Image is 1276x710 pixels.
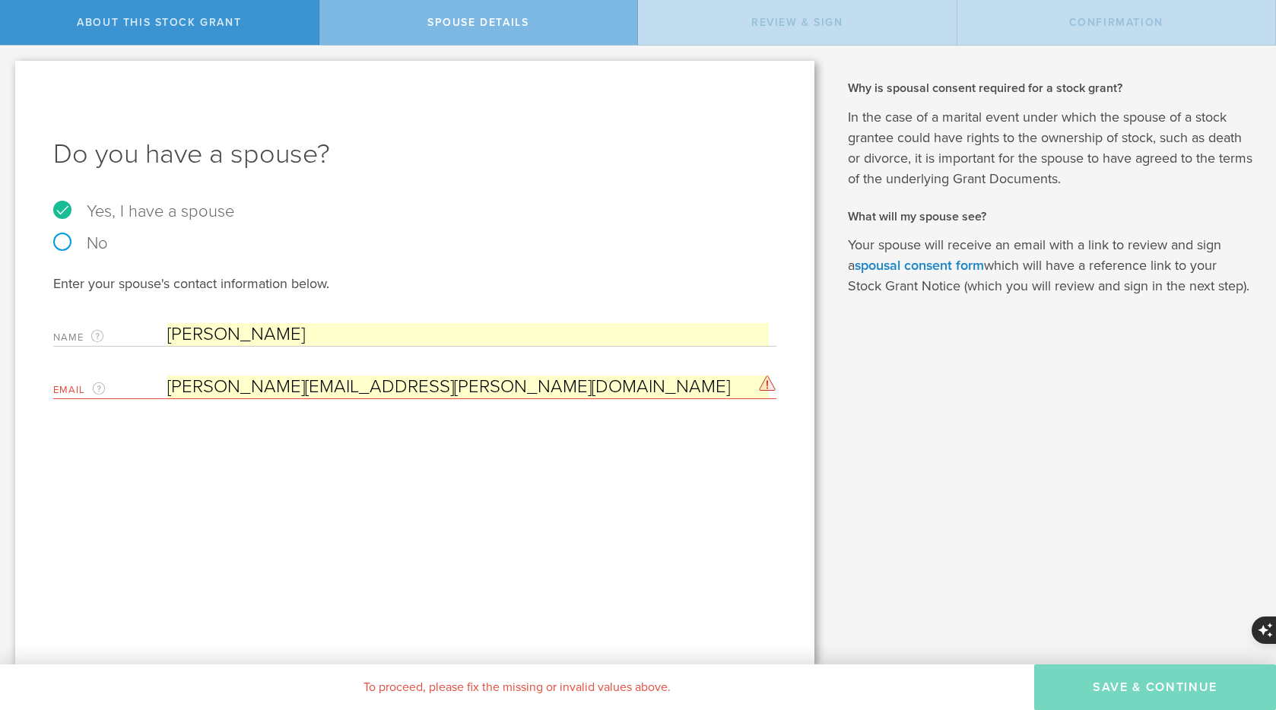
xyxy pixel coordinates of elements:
span: About this stock grant [77,16,241,29]
label: No [53,235,776,252]
button: Save & Continue [1034,664,1276,710]
label: Email [53,381,167,398]
h2: Why is spousal consent required for a stock grant? [848,80,1253,97]
p: Your spouse will receive an email with a link to review and sign a which will have a reference li... [848,235,1253,296]
input: Required [167,376,769,398]
label: Name [53,328,167,346]
div: Enter your spouse's contact information below. [53,274,776,293]
h2: What will my spouse see? [848,208,1253,225]
a: spousal consent form [855,257,984,274]
h1: Do you have a spouse? [53,136,776,173]
span: Review & Sign [751,16,843,29]
span: Confirmation [1069,16,1163,29]
p: In the case of a marital event under which the spouse of a stock grantee could have rights to the... [848,107,1253,189]
label: Yes, I have a spouse [53,203,776,220]
span: Spouse Details [427,16,528,29]
input: Required [167,323,769,346]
